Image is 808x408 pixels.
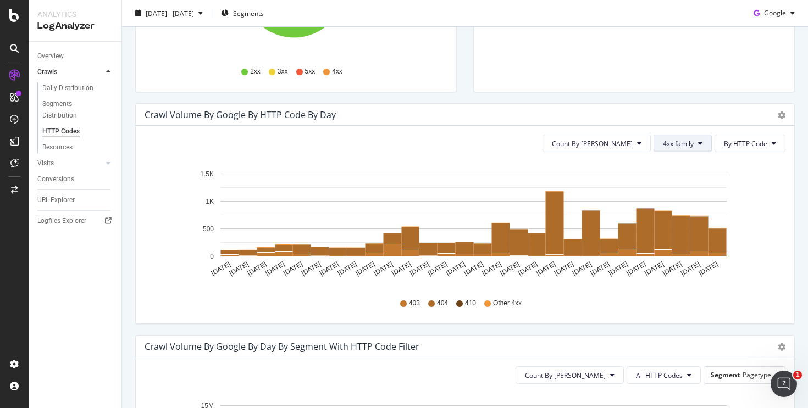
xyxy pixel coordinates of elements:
[131,4,207,22] button: [DATE] - [DATE]
[553,260,575,277] text: [DATE]
[42,126,80,137] div: HTTP Codes
[37,158,54,169] div: Visits
[300,260,322,277] text: [DATE]
[607,260,629,277] text: [DATE]
[37,66,103,78] a: Crawls
[499,260,521,277] text: [DATE]
[626,260,647,277] text: [DATE]
[663,139,694,148] span: 4xx family
[145,109,336,120] div: Crawl Volume by google by HTTP Code by Day
[278,67,288,76] span: 3xx
[535,260,557,277] text: [DATE]
[228,260,250,277] text: [DATE]
[724,139,767,148] span: By HTTP Code
[493,299,522,308] span: Other 4xx
[146,8,194,18] span: [DATE] - [DATE]
[37,174,114,185] a: Conversions
[764,8,786,18] span: Google
[210,260,232,277] text: [DATE]
[42,126,114,137] a: HTTP Codes
[37,51,64,62] div: Overview
[246,260,268,277] text: [DATE]
[42,82,114,94] a: Daily Distribution
[37,20,113,32] div: LogAnalyzer
[373,260,395,277] text: [DATE]
[37,215,114,227] a: Logfiles Explorer
[37,158,103,169] a: Visits
[571,260,593,277] text: [DATE]
[517,260,539,277] text: [DATE]
[37,215,86,227] div: Logfiles Explorer
[37,174,74,185] div: Conversions
[210,253,214,260] text: 0
[793,371,802,379] span: 1
[355,260,377,277] text: [DATE]
[409,299,420,308] span: 403
[42,98,114,121] a: Segments Distribution
[778,111,785,119] div: gear
[264,260,286,277] text: [DATE]
[318,260,340,277] text: [DATE]
[643,260,665,277] text: [DATE]
[516,366,624,384] button: Count By [PERSON_NAME]
[37,51,114,62] a: Overview
[37,66,57,78] div: Crawls
[217,4,268,22] button: Segments
[390,260,412,277] text: [DATE]
[543,135,651,152] button: Count By [PERSON_NAME]
[679,260,701,277] text: [DATE]
[408,260,430,277] text: [DATE]
[203,225,214,233] text: 500
[589,260,611,277] text: [DATE]
[771,371,797,397] iframe: Intercom live chat
[463,260,485,277] text: [DATE]
[465,299,476,308] span: 410
[749,4,799,22] button: Google
[233,8,264,18] span: Segments
[636,371,683,380] span: All HTTP Codes
[42,142,73,153] div: Resources
[336,260,358,277] text: [DATE]
[627,366,701,384] button: All HTTP Codes
[145,341,419,352] div: Crawl Volume by google by Day by Segment with HTTP Code Filter
[698,260,720,277] text: [DATE]
[37,194,75,206] div: URL Explorer
[654,135,712,152] button: 4xx family
[427,260,449,277] text: [DATE]
[145,161,777,288] svg: A chart.
[206,198,214,205] text: 1K
[250,67,261,76] span: 2xx
[481,260,503,277] text: [DATE]
[42,142,114,153] a: Resources
[37,9,113,20] div: Analytics
[332,67,342,76] span: 4xx
[42,98,103,121] div: Segments Distribution
[305,67,316,76] span: 5xx
[37,194,114,206] a: URL Explorer
[552,139,633,148] span: Count By Day
[445,260,467,277] text: [DATE]
[711,370,740,379] span: Segment
[42,82,93,94] div: Daily Distribution
[525,371,606,380] span: Count By Day
[437,299,448,308] span: 404
[715,135,785,152] button: By HTTP Code
[661,260,683,277] text: [DATE]
[778,343,785,351] div: gear
[200,170,214,178] text: 1.5K
[282,260,304,277] text: [DATE]
[743,370,771,379] span: Pagetype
